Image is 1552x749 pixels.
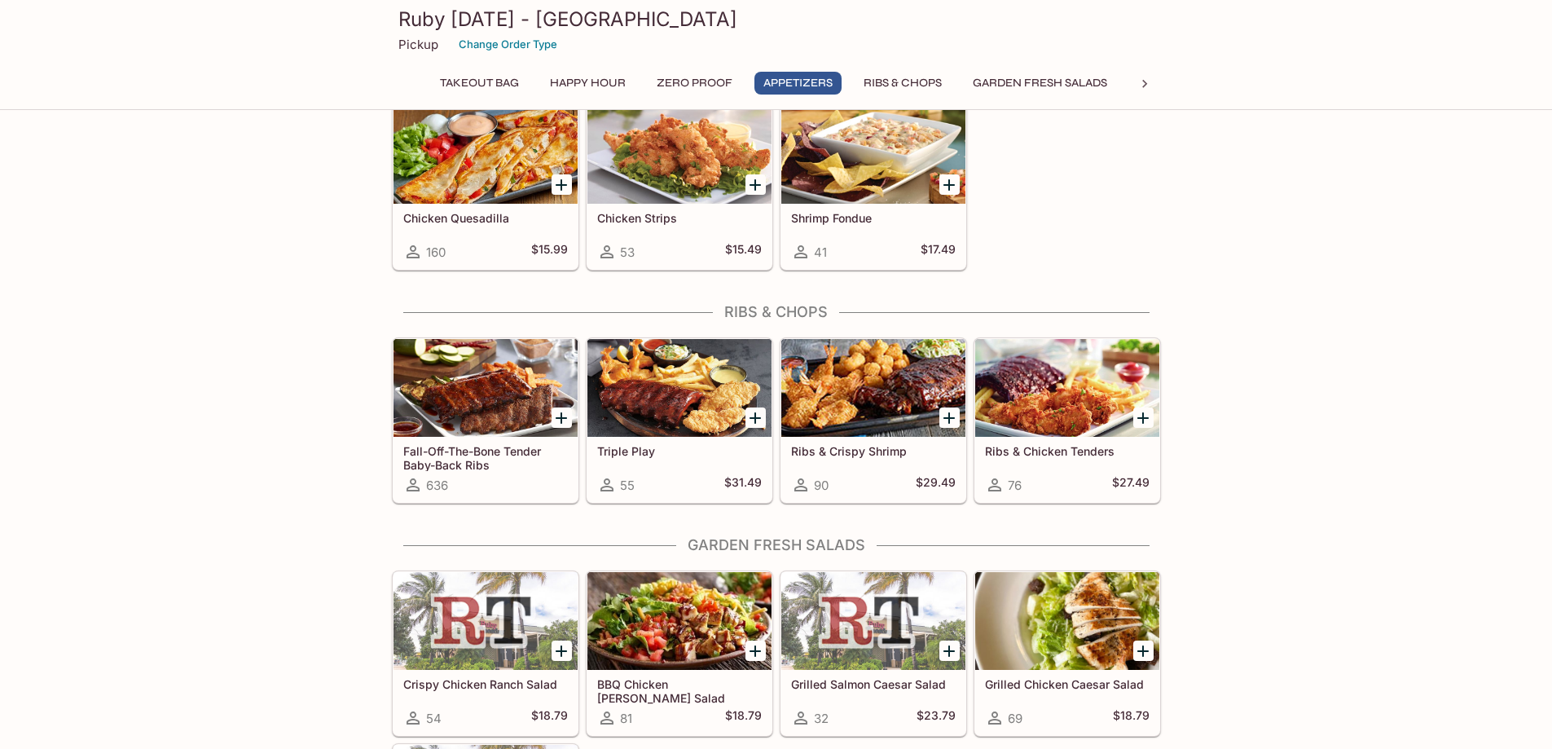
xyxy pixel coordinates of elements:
[393,105,578,270] a: Chicken Quesadilla160$15.99
[541,72,635,95] button: Happy Hour
[939,641,960,661] button: Add Grilled Salmon Caesar Salad
[781,572,965,670] div: Grilled Salmon Caesar Salad
[398,37,438,52] p: Pickup
[791,677,956,691] h5: Grilled Salmon Caesar Salad
[597,211,762,225] h5: Chicken Strips
[917,708,956,728] h5: $23.79
[1008,478,1022,493] span: 76
[781,339,965,437] div: Ribs & Crispy Shrimp
[780,105,966,270] a: Shrimp Fondue41$17.49
[791,444,956,458] h5: Ribs & Crispy Shrimp
[398,7,1154,32] h3: Ruby [DATE] - [GEOGRAPHIC_DATA]
[1008,711,1022,726] span: 69
[597,444,762,458] h5: Triple Play
[393,339,578,437] div: Fall-Off-The-Bone Tender Baby-Back Ribs
[451,32,565,57] button: Change Order Type
[855,72,951,95] button: Ribs & Chops
[814,245,827,260] span: 41
[975,572,1159,670] div: Grilled Chicken Caesar Salad
[393,572,578,670] div: Crispy Chicken Ranch Salad
[426,478,448,493] span: 636
[552,174,572,195] button: Add Chicken Quesadilla
[431,72,528,95] button: Takeout Bag
[1113,708,1150,728] h5: $18.79
[964,72,1116,95] button: Garden Fresh Salads
[814,711,829,726] span: 32
[1133,408,1154,428] button: Add Ribs & Chicken Tenders
[974,338,1160,503] a: Ribs & Chicken Tenders76$27.49
[552,408,572,428] button: Add Fall-Off-The-Bone Tender Baby-Back Ribs
[587,105,772,270] a: Chicken Strips53$15.49
[587,338,772,503] a: Triple Play55$31.49
[392,536,1161,554] h4: Garden Fresh Salads
[648,72,741,95] button: Zero Proof
[552,641,572,661] button: Add Crispy Chicken Ranch Salad
[1133,641,1154,661] button: Add Grilled Chicken Caesar Salad
[985,677,1150,691] h5: Grilled Chicken Caesar Salad
[725,242,762,262] h5: $15.49
[745,174,766,195] button: Add Chicken Strips
[393,338,578,503] a: Fall-Off-The-Bone Tender Baby-Back Ribs636
[393,571,578,736] a: Crispy Chicken Ranch Salad54$18.79
[392,303,1161,321] h4: Ribs & Chops
[754,72,842,95] button: Appetizers
[916,475,956,495] h5: $29.49
[745,408,766,428] button: Add Triple Play
[745,641,766,661] button: Add BBQ Chicken Cobb Salad
[725,708,762,728] h5: $18.79
[587,106,772,204] div: Chicken Strips
[403,677,568,691] h5: Crispy Chicken Ranch Salad
[814,478,829,493] span: 90
[426,245,446,260] span: 160
[921,242,956,262] h5: $17.49
[587,571,772,736] a: BBQ Chicken [PERSON_NAME] Salad81$18.79
[403,211,568,225] h5: Chicken Quesadilla
[403,444,568,471] h5: Fall-Off-The-Bone Tender Baby-Back Ribs
[724,475,762,495] h5: $31.49
[985,444,1150,458] h5: Ribs & Chicken Tenders
[939,408,960,428] button: Add Ribs & Crispy Shrimp
[780,571,966,736] a: Grilled Salmon Caesar Salad32$23.79
[1112,475,1150,495] h5: $27.49
[531,242,568,262] h5: $15.99
[620,245,635,260] span: 53
[780,338,966,503] a: Ribs & Crispy Shrimp90$29.49
[531,708,568,728] h5: $18.79
[587,572,772,670] div: BBQ Chicken Cobb Salad
[781,106,965,204] div: Shrimp Fondue
[791,211,956,225] h5: Shrimp Fondue
[620,711,632,726] span: 81
[587,339,772,437] div: Triple Play
[975,339,1159,437] div: Ribs & Chicken Tenders
[620,478,635,493] span: 55
[939,174,960,195] button: Add Shrimp Fondue
[393,106,578,204] div: Chicken Quesadilla
[426,711,442,726] span: 54
[597,677,762,704] h5: BBQ Chicken [PERSON_NAME] Salad
[974,571,1160,736] a: Grilled Chicken Caesar Salad69$18.79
